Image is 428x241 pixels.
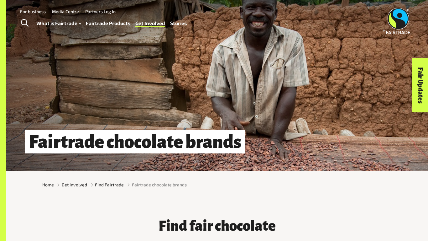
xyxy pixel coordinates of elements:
a: Fairtrade Products [86,19,130,28]
span: Fairtrade chocolate brands [132,181,187,188]
h3: Find fair chocolate [132,218,303,234]
a: What is Fairtrade [36,19,81,28]
a: Get Involved [135,19,165,28]
a: Get Involved [62,181,87,188]
img: Fairtrade Australia New Zealand logo [386,8,410,34]
a: Home [42,181,54,188]
a: Find Fairtrade [95,181,124,188]
a: For business [20,9,46,14]
a: Toggle Search [17,15,32,31]
a: Partners Log In [85,9,116,14]
a: Media Centre [52,9,79,14]
h1: Fairtrade chocolate brands [25,130,245,153]
a: Stories [170,19,187,28]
